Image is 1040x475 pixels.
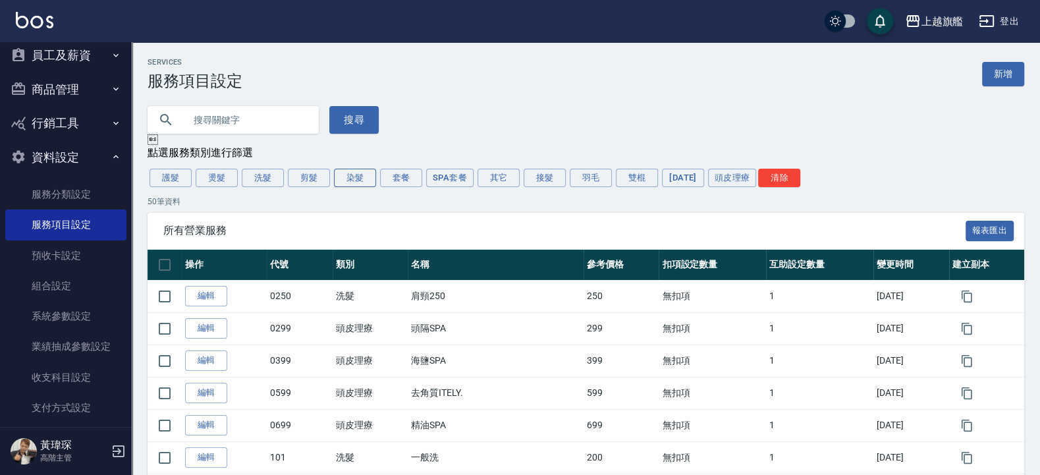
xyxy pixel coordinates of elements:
[873,312,948,345] td: [DATE]
[766,345,873,377] td: 1
[570,169,612,187] button: 羽毛
[873,280,948,312] td: [DATE]
[150,169,192,187] button: 護髮
[267,312,333,345] td: 0299
[766,377,873,409] td: 1
[408,280,584,312] td: 肩頸250
[659,280,766,312] td: 無扣項
[408,345,584,377] td: 海鹽SPA
[40,439,107,452] h5: 黃瑋琛
[873,377,948,409] td: [DATE]
[185,447,227,468] a: 編輯
[584,441,659,474] td: 200
[148,146,1024,160] div: 點選服務類別進行篩選
[426,169,474,187] button: SPA套餐
[584,250,659,281] th: 參考價格
[267,409,333,441] td: 0699
[659,312,766,345] td: 無扣項
[659,345,766,377] td: 無扣項
[873,409,948,441] td: [DATE]
[148,72,242,90] h3: 服務項目設定
[11,438,37,464] img: Person
[900,8,968,35] button: 上越旗艦
[766,250,873,281] th: 互助設定數量
[267,345,333,377] td: 0399
[185,383,227,403] a: 編輯
[659,377,766,409] td: 無扣項
[5,271,126,301] a: 組合設定
[873,250,948,281] th: 變更時間
[5,106,126,140] button: 行銷工具
[148,196,1024,208] p: 50 筆資料
[659,250,766,281] th: 扣項設定數量
[182,250,267,281] th: 操作
[333,377,408,409] td: 頭皮理療
[333,312,408,345] td: 頭皮理療
[408,312,584,345] td: 頭隔SPA
[921,13,963,30] div: 上越旗艦
[766,312,873,345] td: 1
[185,318,227,339] a: 編輯
[659,441,766,474] td: 無扣項
[333,280,408,312] td: 洗髮
[185,350,227,371] a: 編輯
[966,221,1014,241] button: 報表匯出
[5,362,126,393] a: 收支科目設定
[380,169,422,187] button: 套餐
[242,169,284,187] button: 洗髮
[185,415,227,435] a: 編輯
[408,250,584,281] th: 名稱
[766,280,873,312] td: 1
[408,441,584,474] td: 一般洗
[766,441,873,474] td: 1
[408,409,584,441] td: 精油SPA
[148,58,242,67] h2: Services
[184,102,308,138] input: 搜尋關鍵字
[524,169,566,187] button: 接髮
[5,393,126,423] a: 支付方式設定
[708,169,757,187] button: 頭皮理療
[584,312,659,345] td: 299
[584,280,659,312] td: 250
[873,345,948,377] td: [DATE]
[5,38,126,72] button: 員工及薪資
[584,377,659,409] td: 599
[267,280,333,312] td: 0250
[584,409,659,441] td: 699
[16,12,53,28] img: Logo
[333,250,408,281] th: 類別
[288,169,330,187] button: 剪髮
[329,106,379,134] button: 搜尋
[5,423,126,453] a: 第三方卡券設定
[584,345,659,377] td: 399
[267,441,333,474] td: 101
[478,169,520,187] button: 其它
[5,331,126,362] a: 業績抽成參數設定
[867,8,893,34] button: save
[5,301,126,331] a: 系統參數設定
[662,169,704,187] button: [DATE]
[333,441,408,474] td: 洗髮
[5,210,126,240] a: 服務項目設定
[267,377,333,409] td: 0599
[5,240,126,271] a: 預收卡設定
[333,409,408,441] td: 頭皮理療
[973,9,1024,34] button: 登出
[267,250,333,281] th: 代號
[873,441,948,474] td: [DATE]
[163,224,966,237] span: 所有營業服務
[185,286,227,306] a: 編輯
[966,223,1014,236] a: 報表匯出
[5,179,126,210] a: 服務分類設定
[758,169,800,187] button: 清除
[5,72,126,107] button: 商品管理
[334,169,376,187] button: 染髮
[196,169,238,187] button: 燙髮
[5,140,126,175] button: 資料設定
[333,345,408,377] td: 頭皮理療
[616,169,658,187] button: 雙棍
[949,250,1024,281] th: 建立副本
[659,409,766,441] td: 無扣項
[40,452,107,464] p: 高階主管
[982,62,1024,86] a: 新增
